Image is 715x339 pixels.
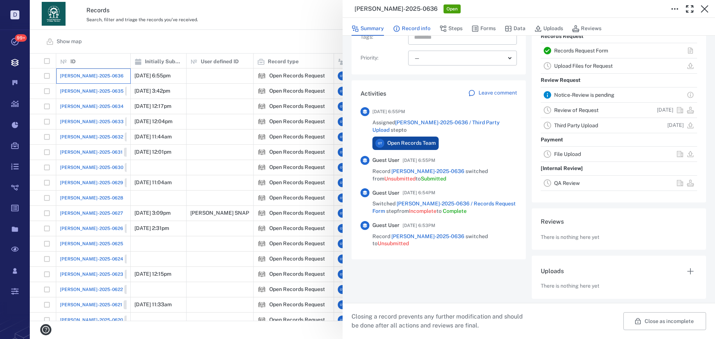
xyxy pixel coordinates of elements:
span: Guest User [372,222,400,229]
span: Guest User [372,189,400,197]
div: ReviewsThere is nothing here yet [532,208,706,256]
p: Record Delivery [541,191,581,204]
span: Help [17,5,32,12]
button: Data [505,22,525,36]
button: Uploads [534,22,563,36]
span: Unsubmitted [384,176,416,182]
p: Leave comment [479,89,517,97]
a: Review of Request [554,107,598,113]
button: Summary [352,22,384,36]
p: Review Request [541,74,581,87]
p: Priority : [360,54,405,62]
span: Unsubmitted [378,240,409,246]
a: [PERSON_NAME]-2025-0636 / Third Party Upload [372,119,500,133]
p: [Internal Review] [541,162,583,175]
button: Steps [439,22,463,36]
a: Records Request Form [554,48,608,54]
div: StepsRecords RequestRecords Request FormUpload Files for RequestReview RequestNotice-Review is pe... [532,6,706,208]
span: 99+ [15,34,27,42]
h6: Uploads [541,267,564,276]
a: Leave comment [468,89,517,98]
button: Close as incomplete [623,312,706,330]
span: Incomplete [409,208,436,214]
p: Records Request [541,30,584,43]
span: [DATE] 6:54PM [403,188,435,197]
p: Tags : [360,33,405,41]
p: Closing a record prevents any further modification and should be done after all actions and revie... [352,312,529,330]
span: Assigned step to [372,119,517,134]
div: ActivitiesLeave comment[DATE] 6:55PMAssigned[PERSON_NAME]-2025-0636 / Third Party Upload steptoOT... [352,80,526,265]
button: Reviews [572,22,601,36]
a: [PERSON_NAME]-2025-0636 [391,233,464,239]
p: [DATE] [667,122,684,129]
span: Complete [443,208,467,214]
span: Submitted [421,176,446,182]
a: File Upload [554,151,581,157]
button: Record info [393,22,430,36]
h6: Activities [360,89,386,98]
div: — [414,54,505,63]
button: Toggle to Edit Boxes [667,1,682,16]
a: QA Review [554,180,580,186]
h6: Reviews [541,217,697,226]
button: Forms [471,22,496,36]
p: There is nothing here yet [541,282,599,290]
p: There is nothing here yet [541,234,599,241]
p: [DATE] [657,106,673,114]
span: Open [445,6,459,12]
div: O T [375,139,384,148]
div: UploadsThere is nothing here yet [532,256,706,305]
span: Guest User [372,157,400,164]
a: [PERSON_NAME]-2025-0636 [391,168,464,174]
a: Notice-Review is pending [554,92,614,98]
p: Payment [541,133,563,147]
p: D [10,10,19,19]
h3: [PERSON_NAME]-2025-0636 [355,4,438,13]
span: Record switched from to [372,168,517,182]
span: [DATE] 6:55PM [403,156,435,165]
a: [PERSON_NAME]-2025-0636 / Records Request Form [372,201,516,214]
a: Upload Files for Request [554,63,613,69]
span: Switched step from to [372,200,517,215]
button: Toggle Fullscreen [682,1,697,16]
span: [DATE] 6:55PM [372,107,405,116]
span: [DATE] 6:53PM [403,221,435,230]
span: Open Records Team [387,140,436,147]
span: Record switched to [372,233,517,247]
button: Close [697,1,712,16]
a: Third Party Upload [554,122,598,128]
